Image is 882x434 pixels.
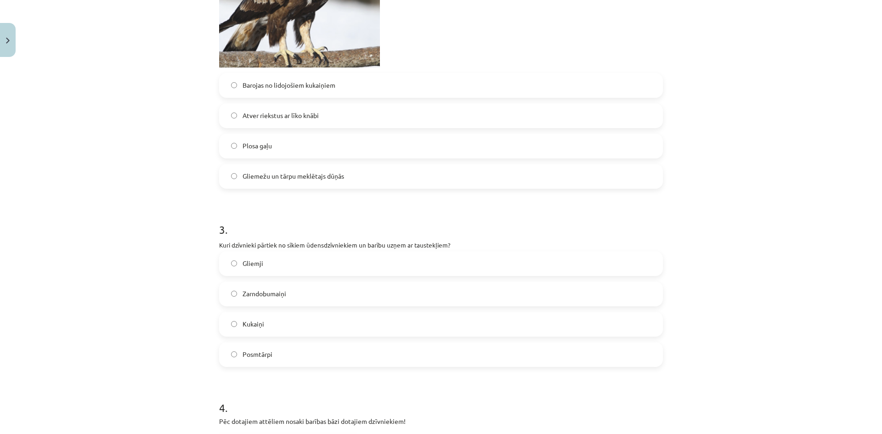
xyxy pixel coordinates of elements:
h1: 4 . [219,385,663,414]
input: Gliemji [231,260,237,266]
input: Barojas no lidojošiem kukaiņiem [231,82,237,88]
input: Zarndobumaiņi [231,291,237,297]
input: Plosa gaļu [231,143,237,149]
span: Kukaiņi [243,319,264,329]
img: icon-close-lesson-0947bae3869378f0d4975bcd49f059093ad1ed9edebbc8119c70593378902aed.svg [6,38,10,44]
span: Barojas no lidojošiem kukaiņiem [243,80,335,90]
p: Pēc dotajiem attēliem nosaki barības bāzi dotajiem dzīvniekiem! [219,417,663,426]
input: Kukaiņi [231,321,237,327]
span: Posmtārpi [243,349,272,359]
input: Gliemežu un tārpu meklētajs dūņās [231,173,237,179]
h4: Kuri dzīvnieki pārtiek no sīkiem ūdensdzīvniekiem un barību uzņem ar taustekļiem? [219,241,663,248]
span: Atver riekstus ar līko knābi [243,111,319,120]
h1: 3 . [219,207,663,236]
span: Plosa gaļu [243,141,272,151]
span: Zarndobumaiņi [243,289,286,299]
span: Gliemežu un tārpu meklētajs dūņās [243,171,344,181]
input: Posmtārpi [231,351,237,357]
span: Gliemji [243,259,263,268]
input: Atver riekstus ar līko knābi [231,113,237,118]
